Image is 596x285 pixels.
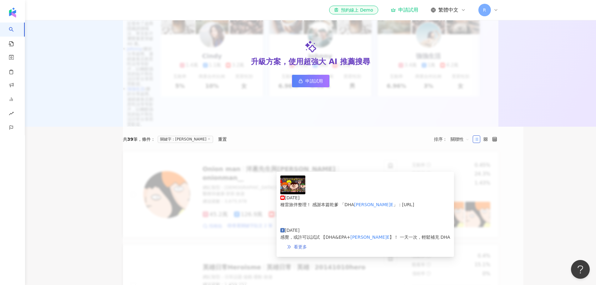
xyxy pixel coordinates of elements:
[434,134,473,144] div: 排序：
[285,228,299,233] span: [DATE]
[329,6,378,14] a: 預約線上 Demo
[138,137,155,142] span: 條件 ：
[391,7,418,13] a: 申請試用
[280,208,305,227] img: post-image
[127,137,133,142] span: 39
[354,202,393,207] mark: [PERSON_NAME]E
[287,245,291,249] span: double-right
[390,235,450,240] span: 】！ 一天一次，輕鬆補充 DHA
[9,107,14,121] span: rise
[251,57,370,67] div: 升級方案，使用超強大 AI 推薦搜尋
[218,137,227,142] div: 重置
[571,260,590,279] iframe: Help Scout Beacon - Open
[483,7,486,13] span: R
[280,176,305,194] img: post-image
[158,136,213,143] span: 關鍵字：[PERSON_NAME]
[280,202,354,207] span: 種雷旅伴整理！ 感謝本篇乾爹 「DHA
[393,202,414,207] span: 」：[URL]
[305,79,323,84] span: 申請試用
[9,23,21,47] a: search
[334,7,373,13] div: 預約線上 Demo
[294,244,307,249] span: 看更多
[292,75,329,87] a: 申請試用
[123,137,138,142] div: 共 筆
[8,8,18,18] img: logo icon
[280,241,313,253] a: double-right看更多
[451,134,469,144] span: 關聯性
[285,195,299,200] span: [DATE]
[350,235,390,240] mark: [PERSON_NAME]E
[280,235,350,240] span: 感覺，或許可以試試 【DHA&EPA+
[438,7,458,13] span: 繁體中文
